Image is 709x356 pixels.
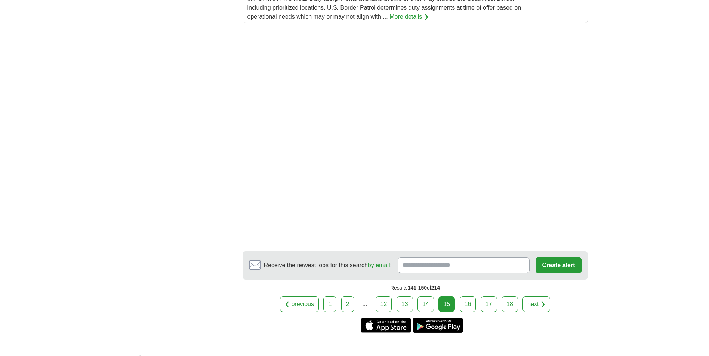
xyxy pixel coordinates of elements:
[357,297,372,312] div: ...
[280,296,319,312] a: ❮ previous
[417,296,434,312] a: 14
[341,296,354,312] a: 2
[481,296,497,312] a: 17
[438,296,455,312] div: 15
[408,285,427,291] span: 141-150
[361,318,411,333] a: Get the iPhone app
[502,296,518,312] a: 18
[460,296,476,312] a: 16
[368,262,390,268] a: by email
[376,296,392,312] a: 12
[243,29,588,245] iframe: Ads by Google
[243,280,588,296] div: Results of
[264,261,392,270] span: Receive the newest jobs for this search :
[522,296,550,312] a: next ❯
[323,296,336,312] a: 1
[389,12,429,21] a: More details ❯
[431,285,440,291] span: 214
[536,257,581,273] button: Create alert
[413,318,463,333] a: Get the Android app
[397,296,413,312] a: 13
